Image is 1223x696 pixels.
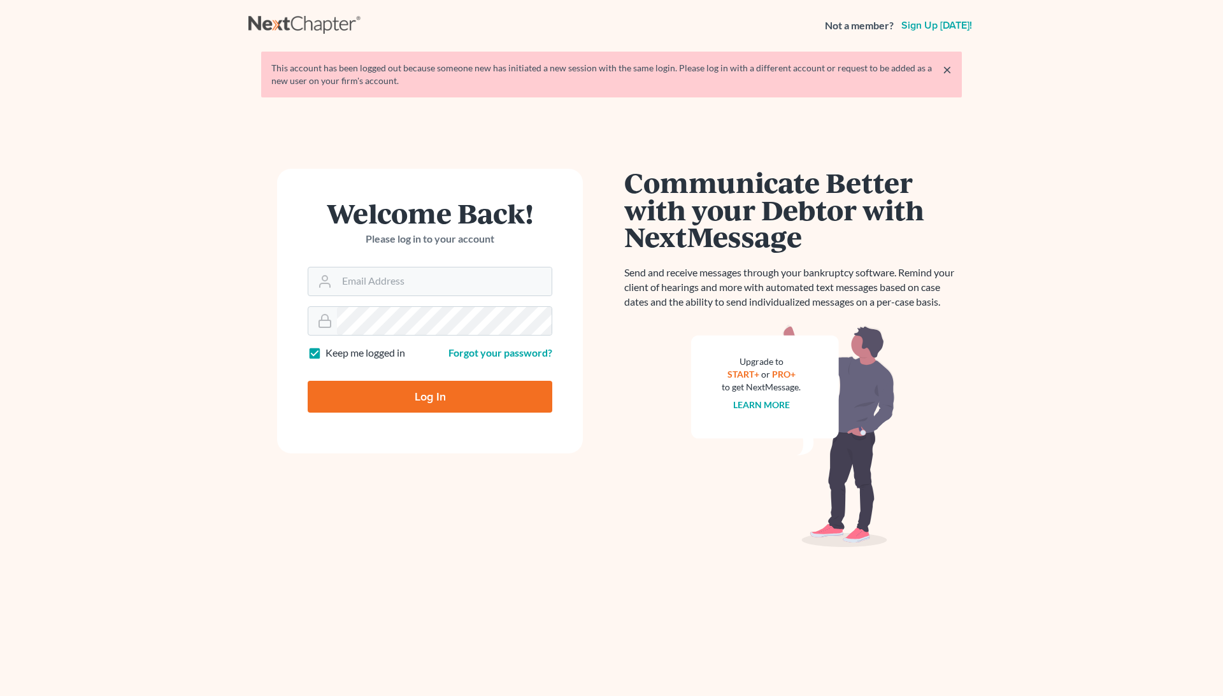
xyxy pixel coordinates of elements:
[271,62,952,87] div: This account has been logged out because someone new has initiated a new session with the same lo...
[772,369,796,380] a: PRO+
[308,199,552,227] h1: Welcome Back!
[722,381,801,394] div: to get NextMessage.
[899,20,975,31] a: Sign up [DATE]!
[825,18,894,33] strong: Not a member?
[624,266,962,309] p: Send and receive messages through your bankruptcy software. Remind your client of hearings and mo...
[308,381,552,413] input: Log In
[733,399,790,410] a: Learn more
[325,346,405,360] label: Keep me logged in
[337,267,552,295] input: Email Address
[761,369,770,380] span: or
[624,169,962,250] h1: Communicate Better with your Debtor with NextMessage
[448,346,552,359] a: Forgot your password?
[691,325,895,548] img: nextmessage_bg-59042aed3d76b12b5cd301f8e5b87938c9018125f34e5fa2b7a6b67550977c72.svg
[722,355,801,368] div: Upgrade to
[727,369,759,380] a: START+
[308,232,552,246] p: Please log in to your account
[943,62,952,77] a: ×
